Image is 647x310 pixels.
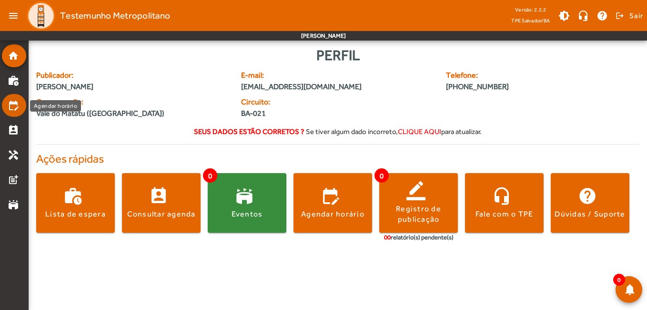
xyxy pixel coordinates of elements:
[127,209,196,219] div: Consultar agenda
[241,81,435,93] span: [EMAIL_ADDRESS][DOMAIN_NAME]
[475,209,534,219] div: Fale com o TPE
[194,127,304,135] strong: Seus dados estão corretos ?
[232,209,263,219] div: Eventos
[551,173,629,233] button: Dúvidas / Suporte
[36,96,230,108] span: Congregação:
[8,199,19,210] mat-icon: stadium
[241,70,435,81] span: E-mail:
[36,152,639,166] h4: Ações rápidas
[8,149,19,161] mat-icon: handyman
[241,96,332,108] span: Circuito:
[379,204,458,225] div: Registro de publicação
[398,127,441,135] span: clique aqui
[8,100,19,111] mat-icon: edit_calendar
[379,173,458,233] button: Registro de publicação
[446,70,588,81] span: Telefone:
[384,233,454,242] div: relatório(s) pendente(s)
[36,81,230,93] span: [PERSON_NAME]
[465,173,544,233] button: Fale com o TPE
[293,173,372,233] button: Agendar horário
[30,100,81,112] div: Agendar horário
[8,174,19,186] mat-icon: post_add
[613,274,625,286] span: 0
[629,8,643,23] span: Sair
[374,168,389,183] span: 0
[36,108,164,119] span: Vale do Matatu ([GEOGRAPHIC_DATA])
[555,209,625,219] div: Dúvidas / Suporte
[36,173,115,233] button: Lista de espera
[8,75,19,86] mat-icon: work_history
[203,168,217,183] span: 0
[8,50,19,62] mat-icon: home
[122,173,201,233] button: Consultar agenda
[27,1,55,30] img: Logo TPE
[8,124,19,136] mat-icon: perm_contact_calendar
[4,6,23,25] mat-icon: menu
[241,108,332,119] span: BA-021
[384,234,391,241] span: 00
[45,209,106,219] div: Lista de espera
[23,1,170,30] a: Testemunho Metropolitano
[208,173,286,233] button: Eventos
[36,44,639,66] div: Perfil
[446,81,588,93] span: [PHONE_NUMBER]
[301,209,364,219] div: Agendar horário
[60,8,170,23] span: Testemunho Metropolitano
[511,16,550,25] span: TPE Salvador/BA
[306,127,482,135] span: Se tiver algum dado incorreto, para atualizar.
[511,4,550,16] div: Versão: 2.2.2
[36,70,230,81] span: Publicador:
[614,9,643,23] button: Sair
